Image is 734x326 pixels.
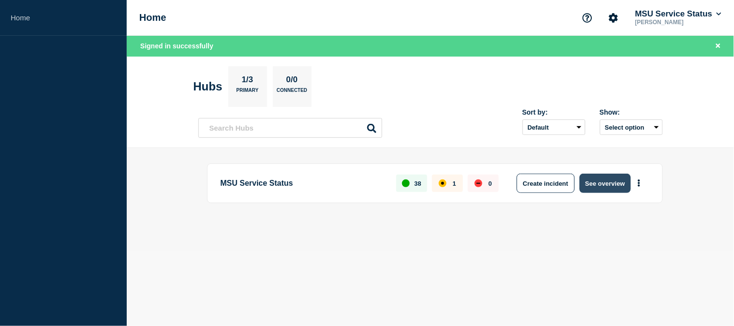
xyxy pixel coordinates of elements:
[633,19,723,26] p: [PERSON_NAME]
[402,179,410,187] div: up
[237,88,259,98] p: Primary
[277,88,307,98] p: Connected
[439,179,447,187] div: affected
[523,108,585,116] div: Sort by:
[603,8,624,28] button: Account settings
[633,175,645,193] button: More actions
[580,174,631,193] button: See overview
[140,42,213,50] span: Signed in successfully
[475,179,482,187] div: down
[414,180,421,187] p: 38
[523,119,585,135] select: Sort by
[283,75,301,88] p: 0/0
[453,180,456,187] p: 1
[633,9,723,19] button: MSU Service Status
[489,180,492,187] p: 0
[712,41,724,52] button: Close banner
[600,108,663,116] div: Show:
[600,119,663,135] button: Select option
[221,174,386,193] p: MSU Service Status
[139,12,166,23] h1: Home
[194,80,223,93] h2: Hubs
[238,75,257,88] p: 1/3
[577,8,598,28] button: Support
[198,118,382,138] input: Search Hubs
[517,174,575,193] button: Create incident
